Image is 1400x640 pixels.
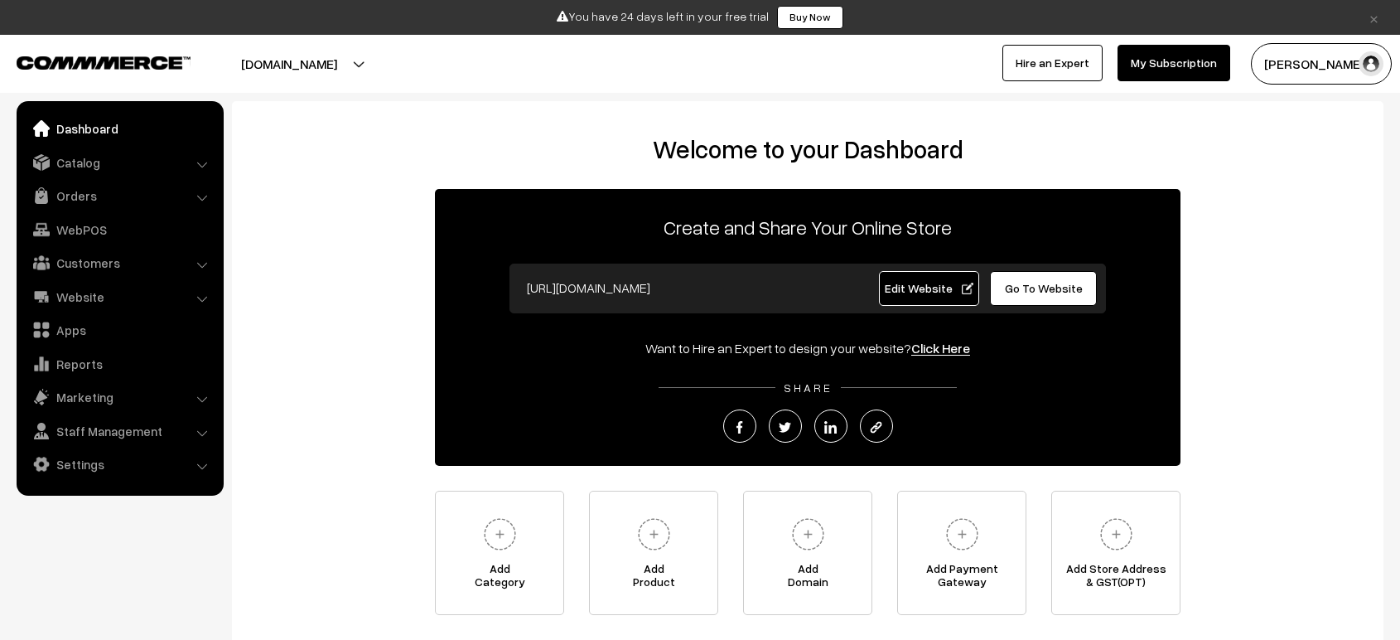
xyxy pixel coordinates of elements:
img: plus.svg [1093,512,1139,557]
a: AddDomain [743,491,872,615]
a: AddCategory [435,491,564,615]
div: You have 24 days left in your free trial [6,6,1394,29]
a: Edit Website [879,271,980,306]
img: COMMMERCE [17,56,191,69]
p: Create and Share Your Online Store [435,212,1180,242]
a: COMMMERCE [17,51,162,71]
button: [PERSON_NAME] [1251,43,1392,85]
a: Marketing [21,382,218,412]
div: Want to Hire an Expert to design your website? [435,338,1180,358]
a: Apps [21,315,218,345]
a: My Subscription [1118,45,1230,81]
span: Edit Website [885,281,973,295]
a: AddProduct [589,491,718,615]
a: WebPOS [21,215,218,245]
img: plus.svg [785,512,831,557]
img: plus.svg [631,512,677,557]
a: Click Here [911,340,970,356]
a: × [1363,7,1385,27]
span: SHARE [775,381,841,395]
a: Staff Management [21,416,218,446]
img: plus.svg [477,512,523,557]
a: Hire an Expert [1002,45,1103,81]
a: Catalog [21,148,218,177]
a: Orders [21,181,218,211]
a: Reports [21,349,218,379]
span: Add Category [436,562,563,595]
a: Website [21,282,218,312]
a: Go To Website [990,271,1097,306]
button: [DOMAIN_NAME] [183,43,395,85]
a: Buy Now [777,6,843,29]
img: plus.svg [939,512,985,557]
span: Add Payment Gateway [898,562,1026,595]
a: Settings [21,449,218,479]
span: Add Product [590,562,717,595]
h2: Welcome to your Dashboard [249,134,1367,164]
a: Customers [21,248,218,278]
span: Add Store Address & GST(OPT) [1052,562,1180,595]
a: Add Store Address& GST(OPT) [1051,491,1180,615]
span: Add Domain [744,562,871,595]
a: Add PaymentGateway [897,491,1026,615]
img: user [1359,51,1383,76]
span: Go To Website [1005,281,1083,295]
a: Dashboard [21,114,218,143]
